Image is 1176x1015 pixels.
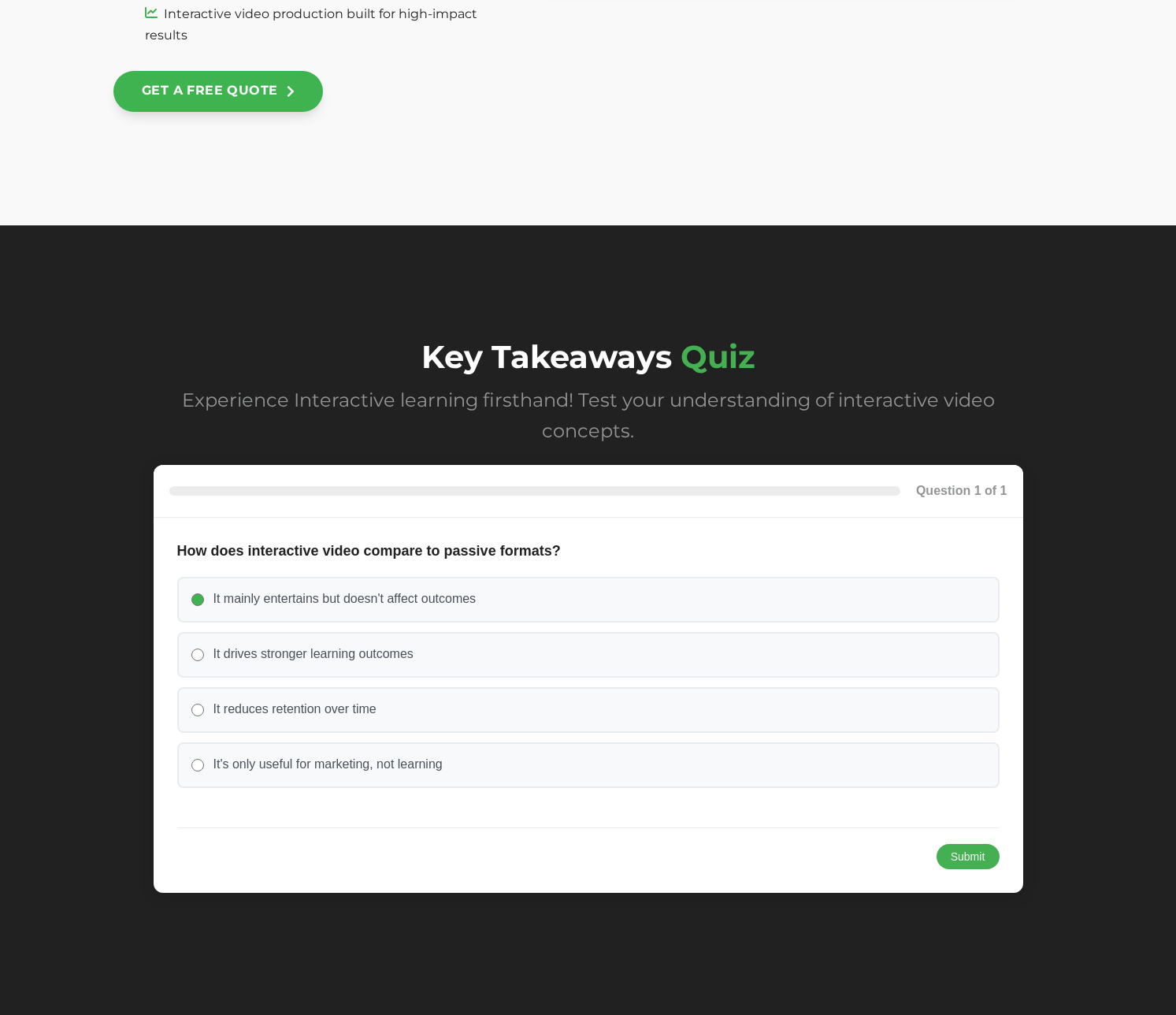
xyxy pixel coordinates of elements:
button: Submit [937,844,1000,869]
span: Quiz [681,337,755,376]
legend: How does interactive video compare to passive formats? [177,541,561,561]
span: It reduces retention over time [213,701,377,718]
input: It mainly entertains but doesn't affect outcomes [191,593,204,606]
input: It reduces retention over time [191,704,204,716]
div: Question 1 of 1 [916,481,1007,501]
input: It drives stronger learning outcomes [191,649,204,661]
a: GET A FREE QUOTE [113,71,323,112]
input: It's only useful for marketing, not learning [191,759,204,771]
span: Key Takeaways [421,337,672,376]
span: Experience Interactive learning firsthand! Test your understanding of interactive video concepts. [182,389,995,442]
span: It mainly entertains but doesn't affect outcomes [213,591,477,608]
span: It's only useful for marketing, not learning [213,757,443,773]
span: It drives stronger learning outcomes [213,646,414,663]
span: Interactive video production built for high-impact results [145,6,477,43]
